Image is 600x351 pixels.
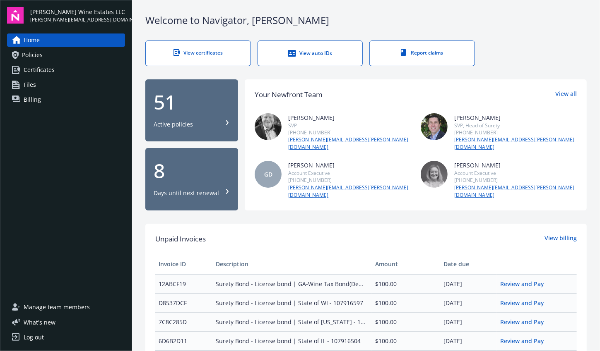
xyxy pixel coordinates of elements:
[255,113,282,140] img: photo
[454,136,577,151] a: [PERSON_NAME][EMAIL_ADDRESS][PERSON_NAME][DOMAIN_NAME]
[454,129,577,136] div: [PHONE_NUMBER]
[24,318,55,327] span: What ' s new
[500,337,550,345] a: Review and Pay
[155,274,212,293] td: 12ABCF19
[154,161,230,181] div: 8
[7,7,24,24] img: navigator-logo.svg
[7,93,125,106] a: Billing
[22,48,43,62] span: Policies
[24,78,36,91] span: Files
[154,120,193,129] div: Active policies
[372,312,440,331] td: $100.00
[155,331,212,350] td: 6D6B2D11
[145,79,238,142] button: 51Active policies
[275,49,346,57] div: View auto IDs
[500,280,550,288] a: Review and Pay
[288,113,411,122] div: [PERSON_NAME]
[372,331,440,350] td: $100.00
[288,129,411,136] div: [PHONE_NUMBER]
[24,63,55,76] span: Certificates
[440,254,497,274] th: Date due
[288,177,411,184] div: [PHONE_NUMBER]
[440,312,497,331] td: [DATE]
[421,161,448,188] img: photo
[454,184,577,199] a: [PERSON_NAME][EMAIL_ADDRESS][PERSON_NAME][DOMAIN_NAME]
[440,274,497,293] td: [DATE]
[7,63,125,76] a: Certificates
[7,301,125,314] a: Manage team members
[212,254,372,274] th: Description
[216,318,369,326] span: Surety Bond - License bond | State of [US_STATE] - 107916525
[440,293,497,312] td: [DATE]
[372,254,440,274] th: Amount
[288,170,411,177] div: Account Executive
[372,293,440,312] td: $100.00
[30,7,125,24] button: [PERSON_NAME] Wine Estates LLC[PERSON_NAME][EMAIL_ADDRESS][DOMAIN_NAME]
[255,89,323,100] div: Your Newfront Team
[258,41,363,66] a: View auto IDs
[386,49,458,56] div: Report claims
[500,318,550,326] a: Review and Pay
[288,161,411,170] div: [PERSON_NAME]
[454,113,577,122] div: [PERSON_NAME]
[216,337,369,345] span: Surety Bond - License bond | State of IL - 107916504
[454,122,577,129] div: SVP, Head of Surety
[155,234,206,244] span: Unpaid Invoices
[545,234,577,244] a: View billing
[454,170,577,177] div: Account Executive
[500,299,550,307] a: Review and Pay
[454,161,577,170] div: [PERSON_NAME]
[24,331,44,344] div: Log out
[555,89,577,100] a: View all
[24,301,90,314] span: Manage team members
[7,78,125,91] a: Files
[154,92,230,112] div: 51
[24,33,40,47] span: Home
[24,93,41,106] span: Billing
[440,331,497,350] td: [DATE]
[155,312,212,331] td: 7C8C285D
[288,184,411,199] a: [PERSON_NAME][EMAIL_ADDRESS][PERSON_NAME][DOMAIN_NAME]
[30,7,125,16] span: [PERSON_NAME] Wine Estates LLC
[7,318,69,327] button: What's new
[369,41,475,66] a: Report claims
[216,279,369,288] span: Surety Bond - License bond | GA-Wine Tax Bond(Demeine Estat - 107431444
[145,41,251,66] a: View certificates
[145,148,238,210] button: 8Days until next renewal
[7,33,125,47] a: Home
[288,122,411,129] div: SVP
[454,177,577,184] div: [PHONE_NUMBER]
[7,48,125,62] a: Policies
[421,113,448,140] img: photo
[216,298,369,307] span: Surety Bond - License bond | State of WI - 107916597
[372,274,440,293] td: $100.00
[145,13,587,27] div: Welcome to Navigator , [PERSON_NAME]
[162,49,234,56] div: View certificates
[155,293,212,312] td: D8537DCF
[154,189,219,197] div: Days until next renewal
[155,254,212,274] th: Invoice ID
[288,136,411,151] a: [PERSON_NAME][EMAIL_ADDRESS][PERSON_NAME][DOMAIN_NAME]
[264,170,272,179] span: GD
[30,16,125,24] span: [PERSON_NAME][EMAIL_ADDRESS][DOMAIN_NAME]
